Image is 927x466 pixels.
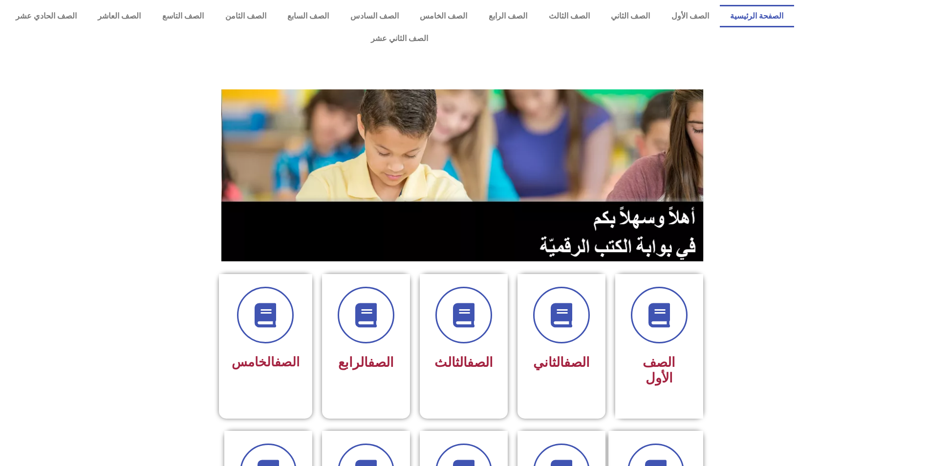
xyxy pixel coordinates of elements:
[410,5,478,27] a: الصف الخامس
[478,5,538,27] a: الصف الرابع
[600,5,661,27] a: الصف الثاني
[720,5,795,27] a: الصفحة الرئيسية
[151,5,215,27] a: الصف التاسع
[538,5,601,27] a: الصف الثالث
[87,5,152,27] a: الصف العاشر
[564,355,590,370] a: الصف
[661,5,720,27] a: الصف الأول
[275,355,300,369] a: الصف
[368,355,394,370] a: الصف
[467,355,493,370] a: الصف
[338,355,394,370] span: الرابع
[533,355,590,370] span: الثاني
[340,5,410,27] a: الصف السادس
[232,355,300,369] span: الخامس
[5,27,794,50] a: الصف الثاني عشر
[434,355,493,370] span: الثالث
[277,5,340,27] a: الصف السابع
[215,5,277,27] a: الصف الثامن
[5,5,87,27] a: الصف الحادي عشر
[643,355,675,386] span: الصف الأول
